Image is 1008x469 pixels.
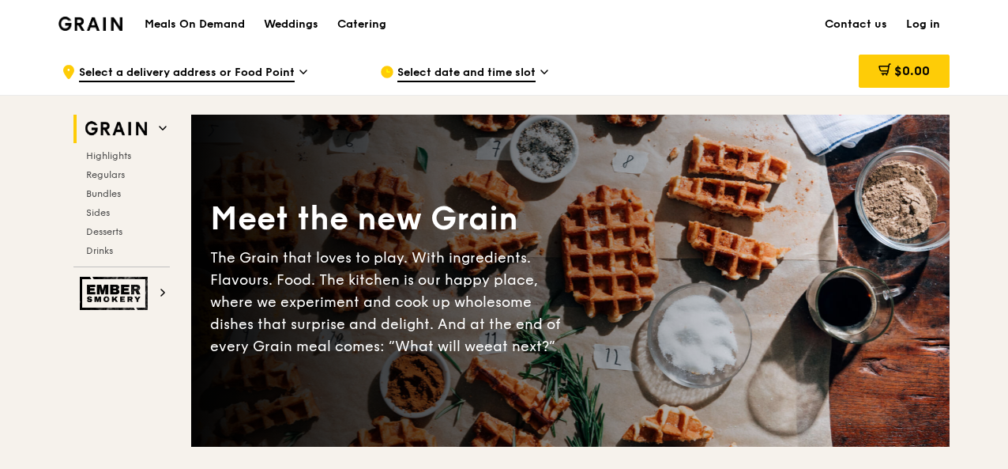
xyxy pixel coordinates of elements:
span: Desserts [86,226,122,237]
h1: Meals On Demand [145,17,245,32]
div: Weddings [264,1,318,48]
a: Contact us [815,1,897,48]
a: Weddings [254,1,328,48]
div: Catering [337,1,386,48]
span: eat next?” [484,338,555,355]
a: Log in [897,1,950,48]
span: Regulars [86,169,125,180]
img: Grain web logo [80,115,152,143]
div: Meet the new Grain [210,198,570,240]
span: Drinks [86,245,113,256]
span: Bundles [86,188,121,199]
span: Select date and time slot [397,65,536,82]
span: Select a delivery address or Food Point [79,65,295,82]
a: Catering [328,1,396,48]
span: Sides [86,207,110,218]
img: Grain [58,17,122,31]
div: The Grain that loves to play. With ingredients. Flavours. Food. The kitchen is our happy place, w... [210,247,570,357]
span: Highlights [86,150,131,161]
img: Ember Smokery web logo [80,277,152,310]
span: $0.00 [894,63,930,78]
